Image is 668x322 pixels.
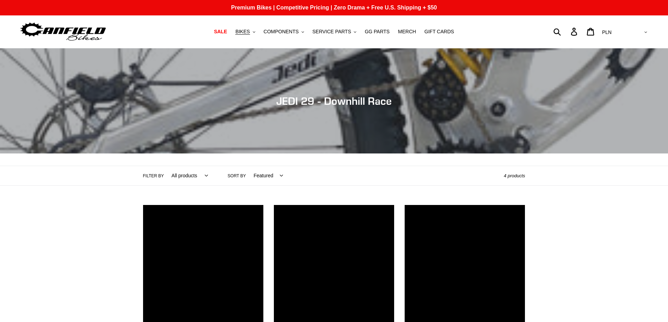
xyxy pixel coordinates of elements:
[228,173,246,179] label: Sort by
[235,29,250,35] span: BIKES
[557,24,575,39] input: Search
[143,173,164,179] label: Filter by
[309,27,360,36] button: SERVICE PARTS
[260,27,308,36] button: COMPONENTS
[312,29,351,35] span: SERVICE PARTS
[214,29,227,35] span: SALE
[424,29,454,35] span: GIFT CARDS
[365,29,390,35] span: GG PARTS
[19,21,107,43] img: Canfield Bikes
[361,27,393,36] a: GG PARTS
[421,27,458,36] a: GIFT CARDS
[504,173,525,178] span: 4 products
[276,95,392,107] span: JEDI 29 - Downhill Race
[232,27,258,36] button: BIKES
[394,27,419,36] a: MERCH
[210,27,230,36] a: SALE
[264,29,299,35] span: COMPONENTS
[398,29,416,35] span: MERCH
